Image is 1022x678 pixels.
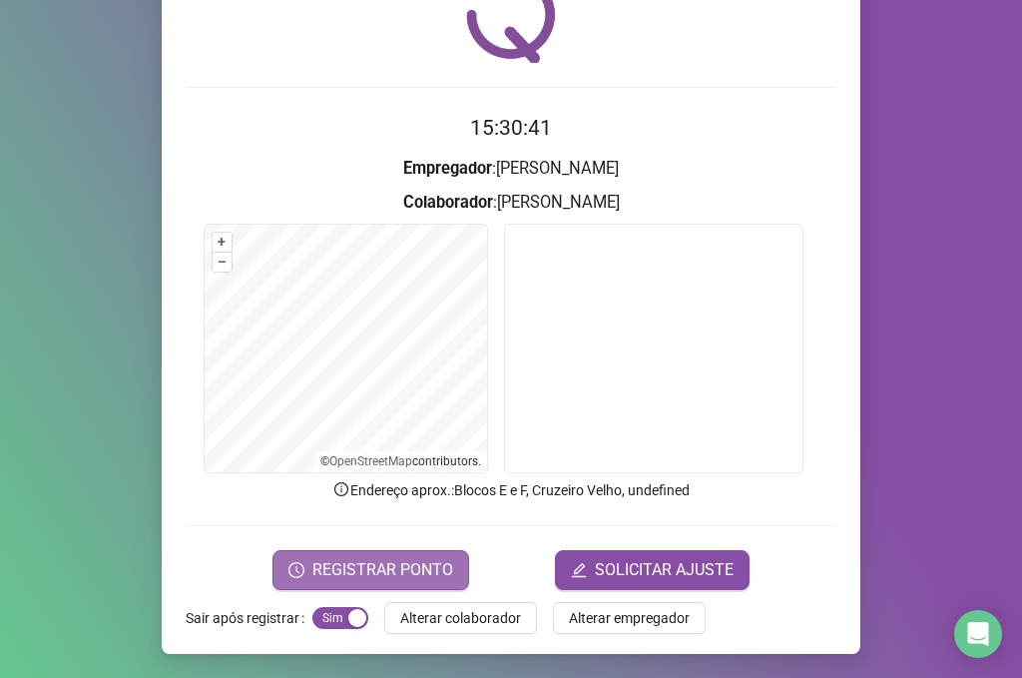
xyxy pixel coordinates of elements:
[403,193,493,212] strong: Colaborador
[571,562,587,578] span: edit
[186,190,836,216] h3: : [PERSON_NAME]
[186,156,836,182] h3: : [PERSON_NAME]
[384,602,537,634] button: Alterar colaborador
[569,607,690,629] span: Alterar empregador
[272,550,469,590] button: REGISTRAR PONTO
[186,479,836,501] p: Endereço aprox. : Blocos E e F, Cruzeiro Velho, undefined
[555,550,750,590] button: editSOLICITAR AJUSTE
[470,116,552,140] time: 15:30:41
[312,558,453,582] span: REGISTRAR PONTO
[954,610,1002,658] div: Open Intercom Messenger
[186,602,312,634] label: Sair após registrar
[400,607,521,629] span: Alterar colaborador
[288,562,304,578] span: clock-circle
[213,253,232,272] button: –
[403,159,492,178] strong: Empregador
[595,558,734,582] span: SOLICITAR AJUSTE
[320,454,481,468] li: © contributors.
[213,233,232,252] button: +
[553,602,706,634] button: Alterar empregador
[332,480,350,498] span: info-circle
[329,454,412,468] a: OpenStreetMap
